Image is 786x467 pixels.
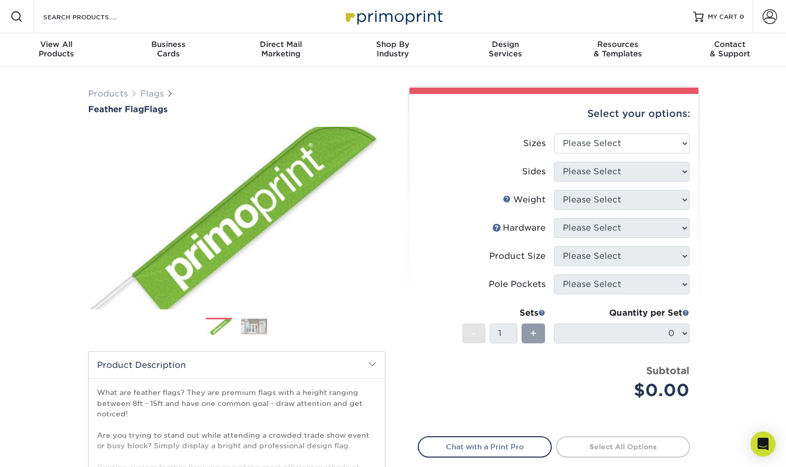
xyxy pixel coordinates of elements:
a: Select All Options [556,436,690,457]
span: Resources [561,40,673,49]
a: Flags [140,89,164,99]
div: Product Size [489,250,546,262]
input: SEARCH PRODUCTS..... [42,10,144,23]
div: Sides [522,165,546,178]
div: Select your options: [418,94,690,134]
a: Contact& Support [674,33,786,67]
span: 0 [740,13,744,20]
div: Pole Pockets [489,278,546,291]
span: Shop By [337,40,449,49]
a: Shop ByIndustry [337,33,449,67]
a: BusinessCards [112,33,224,67]
span: MY CART [708,13,737,21]
div: Open Intercom Messenger [751,432,776,457]
a: Products [88,89,128,99]
a: Direct MailMarketing [225,33,337,67]
div: Sizes [523,137,546,150]
div: Quantity per Set [554,307,690,319]
div: Cards [112,40,224,58]
span: Feather Flag [88,104,144,114]
span: Contact [674,40,786,49]
img: Flags 02 [241,318,267,334]
div: Industry [337,40,449,58]
div: $0.00 [562,378,690,403]
a: Resources& Templates [561,33,673,67]
div: Weight [503,194,546,206]
a: Feather FlagFlags [88,104,385,114]
h1: Flags [88,104,385,114]
div: Marketing [225,40,337,58]
a: DesignServices [449,33,561,67]
a: Chat with a Print Pro [418,436,552,457]
span: Design [449,40,561,49]
strong: Subtotal [646,365,690,376]
img: Primoprint [341,5,445,28]
div: & Templates [561,40,673,58]
h2: Product Description [89,352,385,378]
img: Flags 01 [206,318,232,337]
div: & Support [674,40,786,58]
span: + [530,326,537,341]
span: Direct Mail [225,40,337,49]
span: Business [112,40,224,49]
label: Hardware [418,218,554,238]
div: Sets [462,307,546,319]
img: Feather Flag 01 [88,115,385,321]
div: Services [449,40,561,58]
span: - [471,326,476,341]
